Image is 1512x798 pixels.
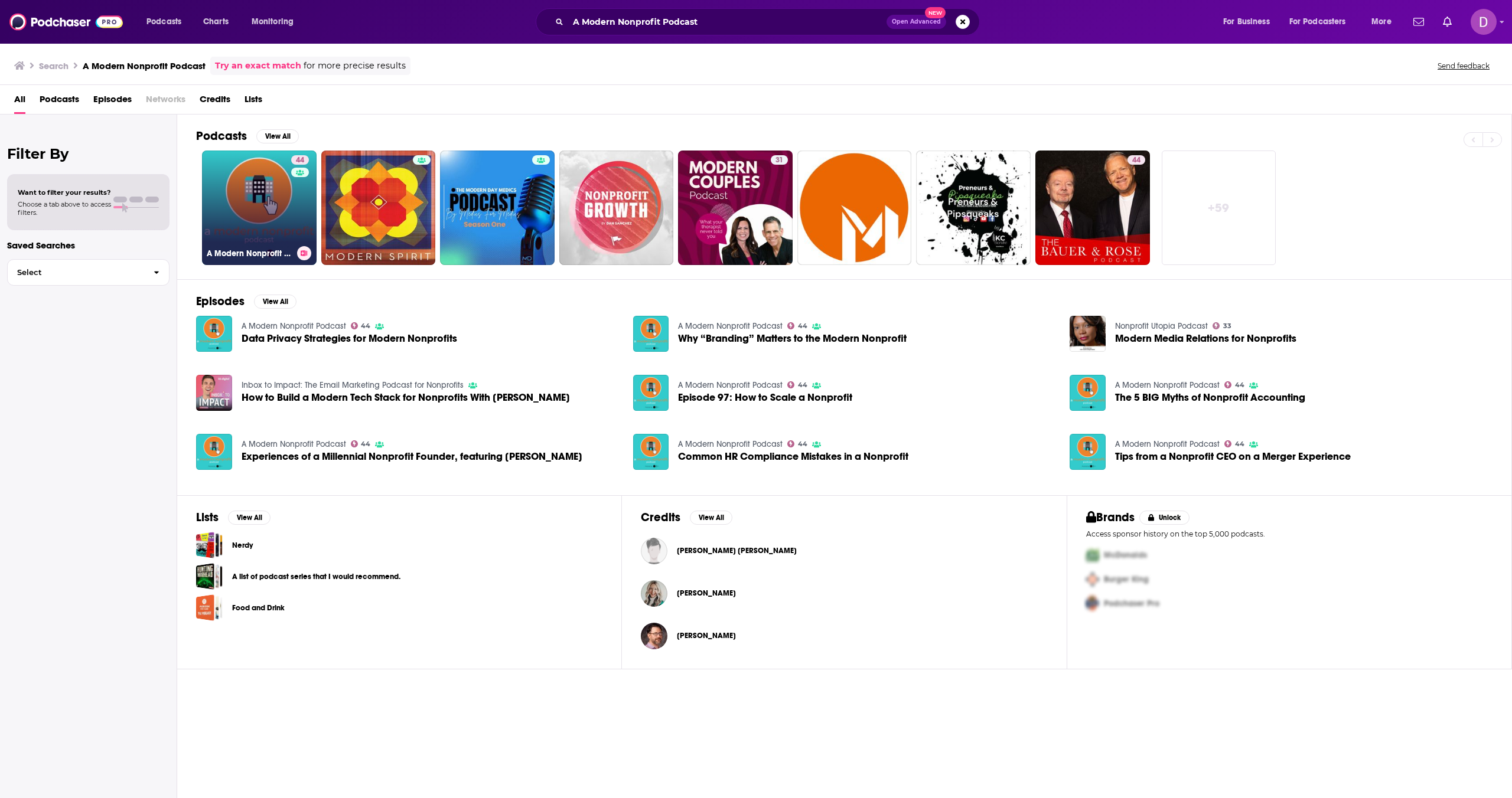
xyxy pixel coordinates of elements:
span: Logged in as donovan [1471,9,1497,35]
a: ListsView All [196,510,271,525]
a: Stephanie Leigh Gutierrez [641,580,667,607]
button: Marco Antonio SilvaMarco Antonio Silva [641,532,1047,570]
button: View All [690,511,732,525]
span: Modern Media Relations for Nonprofits [1115,333,1296,344]
h3: Search [39,60,69,71]
a: Lists [245,90,262,114]
button: Send feedback [1434,61,1493,71]
a: 44 [1224,440,1244,447]
span: 33 [1223,323,1231,329]
span: 44 [296,155,304,166]
span: Want to filter your results? [18,188,111,197]
h3: A Modern Nonprofit Podcast [207,248,292,259]
img: Data Privacy Strategies for Modern Nonprofits [196,316,232,352]
a: Nonprofit Utopia Podcast [1115,321,1208,331]
a: Charts [195,12,236,31]
a: 44 [1128,155,1145,165]
button: View All [256,129,299,143]
a: Data Privacy Strategies for Modern Nonprofits [242,333,457,344]
a: 44 [787,322,807,329]
a: 44 [787,440,807,447]
img: Second Pro Logo [1081,567,1104,591]
img: Why “Branding” Matters to the Modern Nonprofit [633,316,669,352]
span: All [14,90,25,114]
a: Show notifications dropdown [1409,12,1429,32]
img: Third Pro Logo [1081,591,1104,616]
span: 44 [1235,382,1244,388]
span: Monitoring [252,14,294,30]
a: Inbox to Impact: The Email Marketing Podcast for Nonprofits [242,380,464,390]
a: Food and Drink [232,601,285,614]
a: Why “Branding” Matters to the Modern Nonprofit [678,333,907,344]
a: Show notifications dropdown [1438,12,1456,32]
img: User Profile [1471,9,1497,35]
a: Credits [200,90,230,114]
button: Show profile menu [1471,9,1497,35]
span: Open Advanced [892,19,941,25]
span: Experiences of a Millennial Nonprofit Founder, featuring [PERSON_NAME] [242,452,582,462]
span: Common HR Compliance Mistakes in a Nonprofit [678,452,908,462]
a: A list of podcast series that I would recommend. [232,570,400,583]
a: How to Build a Modern Tech Stack for Nonprofits With Ted Kriwiel [242,393,570,403]
span: 44 [798,323,807,329]
a: Episodes [93,90,132,114]
span: Burger King [1104,574,1149,584]
h2: Lists [196,510,219,525]
span: Podchaser Pro [1104,598,1159,609]
h2: Credits [641,510,680,525]
span: 44 [1235,441,1244,447]
a: Nerdy [232,539,253,552]
p: Access sponsor history on the top 5,000 podcasts. [1086,529,1493,538]
img: Marco Antonio Silva [641,538,667,564]
button: open menu [1282,12,1363,31]
img: First Pro Logo [1081,543,1104,567]
a: Episode 97: How to Scale a Nonprofit [678,393,852,403]
img: Common HR Compliance Mistakes in a Nonprofit [633,434,669,470]
span: Charts [203,14,229,30]
button: Select [7,259,170,286]
span: 44 [361,323,370,329]
a: EpisodesView All [196,294,296,309]
a: +59 [1162,151,1276,265]
a: 31 [678,151,793,265]
a: Experiences of a Millennial Nonprofit Founder, featuring Alicia Robinson [196,434,232,470]
span: 44 [361,441,370,447]
button: open menu [138,12,197,31]
span: For Podcasters [1289,14,1346,30]
h2: Episodes [196,294,245,309]
span: McDonalds [1104,550,1147,560]
span: Networks [146,90,185,114]
a: The 5 BIG Myths of Nonprofit Accounting [1115,393,1305,403]
span: How to Build a Modern Tech Stack for Nonprofits With [PERSON_NAME] [242,393,570,403]
a: 44 [1035,151,1150,265]
span: [PERSON_NAME] [677,588,736,598]
span: Podcasts [40,90,79,114]
button: Unlock [1139,511,1190,525]
img: The 5 BIG Myths of Nonprofit Accounting [1070,375,1106,411]
span: For Business [1223,14,1270,30]
p: Saved Searches [7,240,170,251]
a: Tips from a Nonprofit CEO on a Merger Experience [1070,434,1106,470]
span: Food and Drink [196,594,223,621]
button: Open AdvancedNew [887,15,946,29]
a: A Modern Nonprofit Podcast [1115,380,1220,390]
a: 44 [787,381,807,388]
a: Tips from a Nonprofit CEO on a Merger Experience [1115,452,1351,462]
a: A list of podcast series that I would recommend. [196,563,223,590]
a: 33 [1213,322,1231,329]
button: View All [254,295,296,309]
h3: A Modern Nonprofit Podcast [83,60,206,71]
a: Episode 97: How to Scale a Nonprofit [633,375,669,411]
span: Select [8,269,144,276]
a: A Modern Nonprofit Podcast [242,321,346,331]
a: 44A Modern Nonprofit Podcast [202,151,317,265]
a: A Modern Nonprofit Podcast [1115,439,1220,449]
img: Marcus Toler [641,623,667,649]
